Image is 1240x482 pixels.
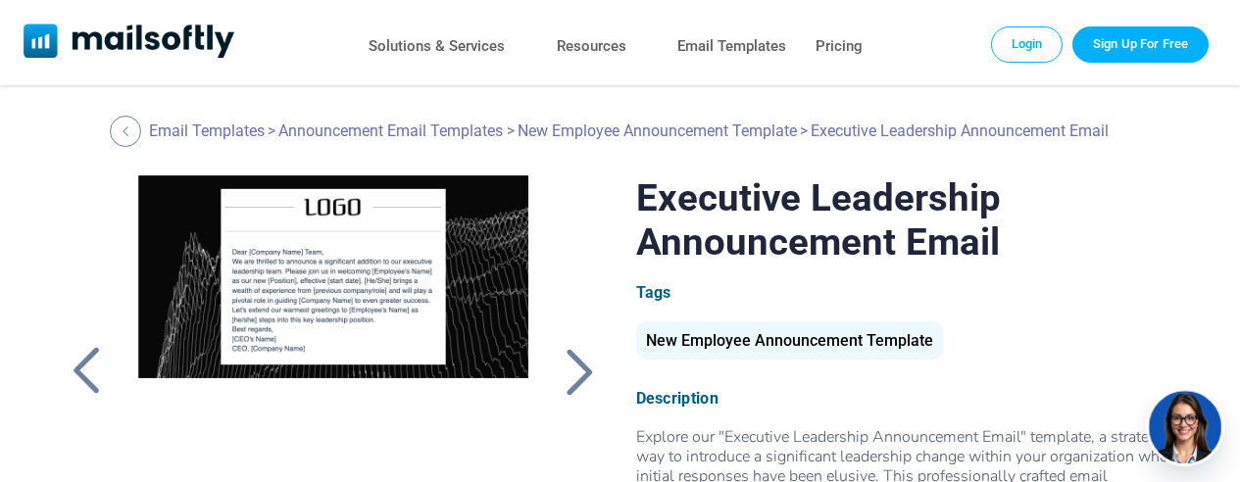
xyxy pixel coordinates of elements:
a: Back [555,346,604,397]
a: New Employee Announcement Template [518,121,797,140]
div: Tags [636,283,1178,302]
a: Announcement Email Templates [278,121,503,140]
a: Resources [557,32,626,61]
a: Email Templates [677,32,786,61]
a: Email Templates [149,121,265,140]
a: Back [110,116,146,147]
div: New Employee Announcement Template [636,321,943,360]
h1: Executive Leadership Announcement Email [636,175,1178,264]
a: Pricing [816,32,863,61]
a: Login [991,26,1064,62]
a: Solutions & Services [369,32,505,61]
a: Trial [1072,26,1209,62]
div: Description [636,389,1178,408]
a: New Employee Announcement Template [636,339,943,348]
a: Back [62,346,111,397]
a: Mailsoftly [24,24,234,62]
